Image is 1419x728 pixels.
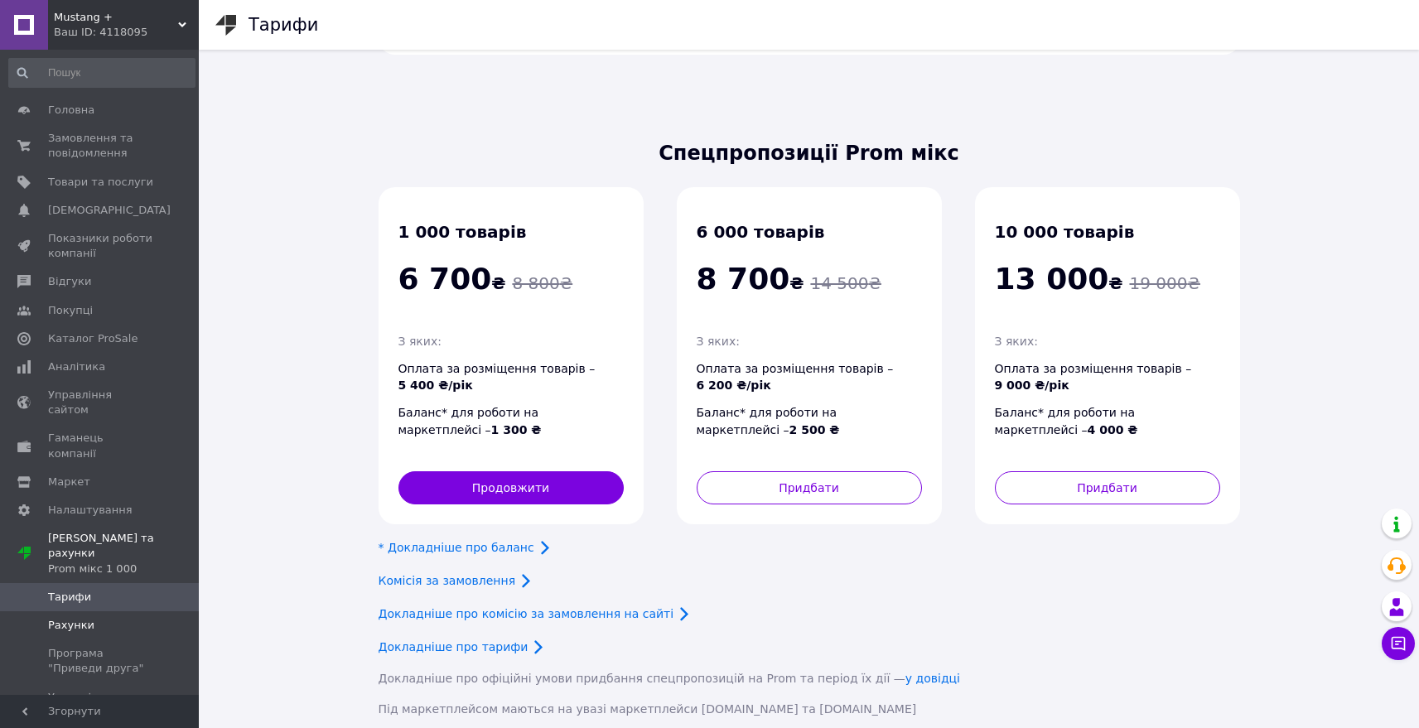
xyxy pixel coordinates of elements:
[54,10,178,25] span: Mustang +
[48,103,94,118] span: Головна
[398,222,527,242] span: 1 000 товарів
[48,359,105,374] span: Аналітика
[48,203,171,218] span: [DEMOGRAPHIC_DATA]
[48,231,153,261] span: Показники роботи компанії
[1382,627,1415,660] button: Чат з покупцем
[379,574,516,587] a: Комісія за замовлення
[995,273,1123,293] span: ₴
[48,431,153,460] span: Гаманець компанії
[398,362,596,393] span: Оплата за розміщення товарів –
[995,335,1038,348] span: З яких:
[48,388,153,417] span: Управління сайтом
[398,335,442,348] span: З яких:
[697,362,894,393] span: Оплата за розміщення товарів –
[379,607,674,620] a: Докладніше про комісію за замовлення на сайті
[697,273,804,293] span: ₴
[48,618,94,633] span: Рахунки
[1088,423,1138,436] span: 4 000 ₴
[995,471,1220,504] button: Придбати
[697,335,740,348] span: З яких:
[905,672,960,685] a: у довідці
[48,690,153,720] span: Управління картами
[398,262,492,296] span: 6 700
[379,640,529,653] a: Докладніше про тарифи
[995,406,1138,436] span: Баланс* для роботи на маркетплейсі –
[48,131,153,161] span: Замовлення та повідомлення
[995,262,1109,296] span: 13 000
[8,58,195,88] input: Пошук
[697,471,922,504] button: Придбати
[48,475,90,489] span: Маркет
[48,175,153,190] span: Товари та послуги
[995,378,1069,392] span: 9 000 ₴/рік
[249,15,318,35] h1: Тарифи
[48,646,153,676] span: Програма "Приведи друга"
[398,378,473,392] span: 5 400 ₴/рік
[789,423,840,436] span: 2 500 ₴
[995,222,1135,242] span: 10 000 товарів
[398,471,624,504] button: Продовжити
[48,562,199,576] div: Prom мікс 1 000
[697,406,840,436] span: Баланс* для роботи на маркетплейсі –
[48,331,138,346] span: Каталог ProSale
[491,423,542,436] span: 1 300 ₴
[379,672,961,685] span: Докладніше про офіційні умови придбання спецпропозицій на Prom та період їх дії —
[995,362,1192,393] span: Оплата за розміщення товарів –
[48,531,199,576] span: [PERSON_NAME] та рахунки
[697,222,825,242] span: 6 000 товарів
[379,541,534,554] a: * Докладніше про баланс
[697,262,790,296] span: 8 700
[48,274,91,289] span: Відгуки
[379,139,1240,167] span: Спецпропозиції Prom мікс
[512,273,572,293] span: 8 800 ₴
[48,303,93,318] span: Покупці
[398,406,542,436] span: Баланс* для роботи на маркетплейсі –
[379,702,917,716] span: Під маркетплейсом маються на увазі маркетплейси [DOMAIN_NAME] та [DOMAIN_NAME]
[48,590,91,605] span: Тарифи
[48,503,133,518] span: Налаштування
[398,273,506,293] span: ₴
[1129,273,1199,293] span: 19 000 ₴
[54,25,199,40] div: Ваш ID: 4118095
[697,378,771,392] span: 6 200 ₴/рік
[810,273,881,293] span: 14 500 ₴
